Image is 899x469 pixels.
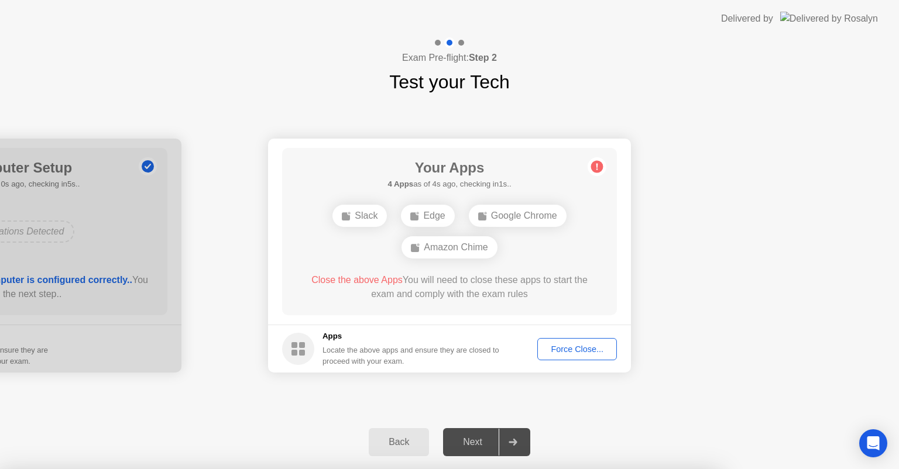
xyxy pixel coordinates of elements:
[721,12,773,26] div: Delivered by
[332,205,387,227] div: Slack
[447,437,499,447] div: Next
[402,236,497,258] div: Amazon Chime
[372,437,426,447] div: Back
[402,51,497,65] h4: Exam Pre-flight:
[299,273,601,301] div: You will need to close these apps to start the exam and comply with the exam rules
[387,180,413,188] b: 4 Apps
[469,53,497,63] b: Step 2
[387,178,511,190] h5: as of 4s ago, checking in1s..
[469,205,567,227] div: Google Chrome
[541,344,613,354] div: Force Close...
[389,68,510,96] h1: Test your Tech
[387,157,511,178] h1: Your Apps
[311,275,403,285] span: Close the above Apps
[859,429,887,457] div: Open Intercom Messenger
[401,205,454,227] div: Edge
[322,344,500,367] div: Locate the above apps and ensure they are closed to proceed with your exam.
[780,12,878,25] img: Delivered by Rosalyn
[322,330,500,342] h5: Apps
